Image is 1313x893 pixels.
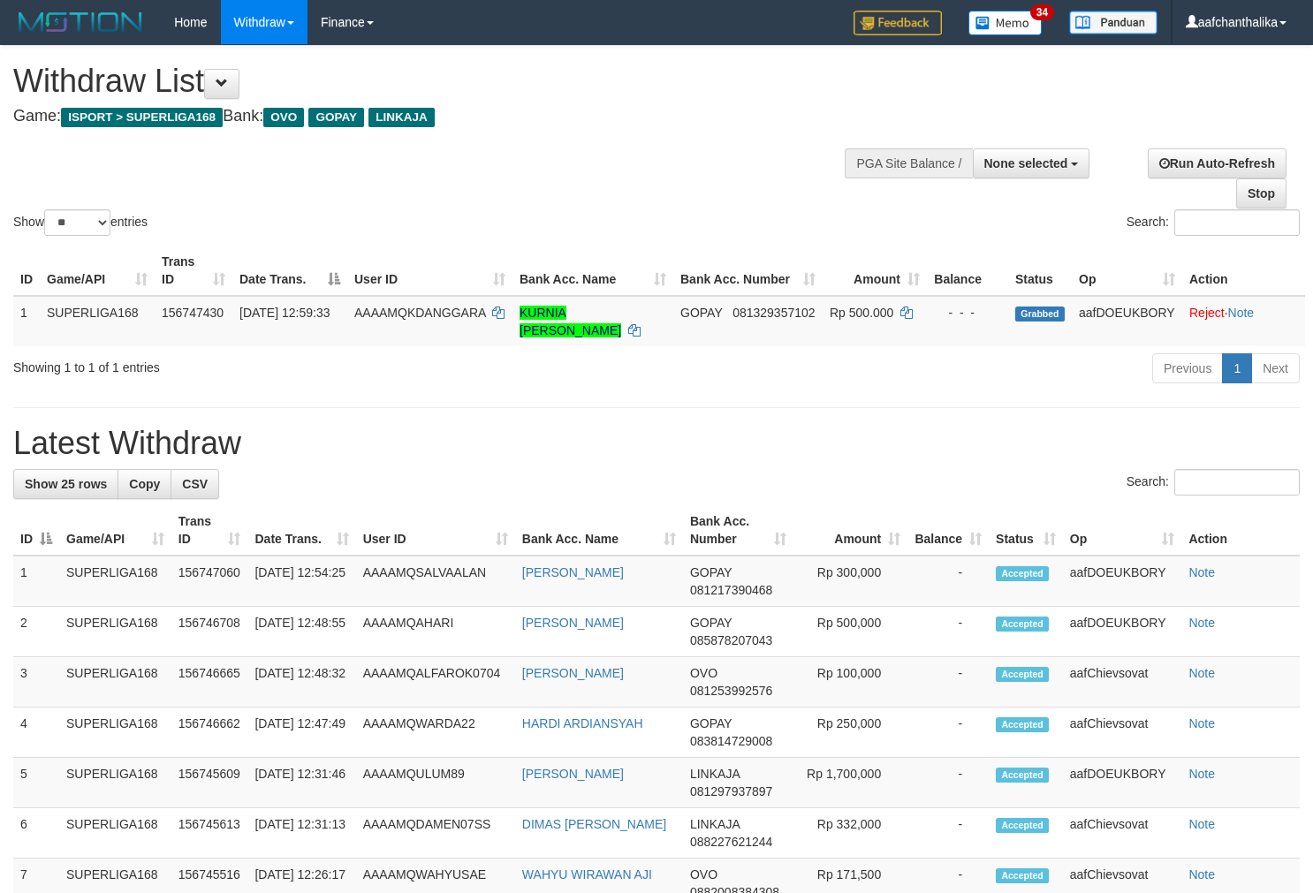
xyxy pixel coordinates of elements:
[182,477,208,491] span: CSV
[1188,616,1215,630] a: Note
[61,108,223,127] span: ISPORT > SUPERLIGA168
[907,505,989,556] th: Balance: activate to sort column ascending
[247,505,355,556] th: Date Trans.: activate to sort column ascending
[40,246,155,296] th: Game/API: activate to sort column ascending
[907,556,989,607] td: -
[59,657,171,708] td: SUPERLIGA168
[793,708,907,758] td: Rp 250,000
[40,296,155,346] td: SUPERLIGA168
[1063,808,1182,859] td: aafChievsovat
[690,835,772,849] span: Copy 088227621244 to clipboard
[1189,306,1225,320] a: Reject
[1008,246,1072,296] th: Status
[356,808,515,859] td: AAAAMQDAMEN07SS
[907,758,989,808] td: -
[1069,11,1157,34] img: panduan.png
[263,108,304,127] span: OVO
[793,607,907,657] td: Rp 500,000
[690,633,772,647] span: Copy 085878207043 to clipboard
[356,708,515,758] td: AAAAMQWARDA22
[934,304,1001,322] div: - - -
[1015,306,1065,322] span: Grabbed
[1127,469,1300,496] label: Search:
[996,617,1049,632] span: Accepted
[1152,353,1223,383] a: Previous
[522,666,624,680] a: [PERSON_NAME]
[59,505,171,556] th: Game/API: activate to sort column ascending
[171,469,219,499] a: CSV
[854,11,942,35] img: Feedback.jpg
[44,209,110,236] select: Showentries
[247,808,355,859] td: [DATE] 12:31:13
[680,306,722,320] span: GOPAY
[13,352,534,376] div: Showing 1 to 1 of 1 entries
[13,708,59,758] td: 4
[247,556,355,607] td: [DATE] 12:54:25
[1148,148,1286,178] a: Run Auto-Refresh
[13,246,40,296] th: ID
[1072,296,1182,346] td: aafDOEUKBORY
[1063,708,1182,758] td: aafChievsovat
[1182,296,1305,346] td: ·
[1188,716,1215,730] a: Note
[690,734,772,748] span: Copy 083814729008 to clipboard
[1188,666,1215,680] a: Note
[690,616,732,630] span: GOPAY
[690,684,772,698] span: Copy 081253992576 to clipboard
[1030,4,1054,20] span: 34
[59,607,171,657] td: SUPERLIGA168
[690,716,732,730] span: GOPAY
[13,426,1300,461] h1: Latest Withdraw
[356,607,515,657] td: AAAAMQAHARI
[356,657,515,708] td: AAAAMQALFAROK0704
[1188,867,1215,882] a: Note
[907,657,989,708] td: -
[793,657,907,708] td: Rp 100,000
[1228,306,1255,320] a: Note
[171,758,248,808] td: 156745609
[996,717,1049,732] span: Accepted
[673,246,823,296] th: Bank Acc. Number: activate to sort column ascending
[1251,353,1300,383] a: Next
[732,306,815,320] span: Copy 081329357102 to clipboard
[690,767,740,781] span: LINKAJA
[996,768,1049,783] span: Accepted
[1188,565,1215,579] a: Note
[59,708,171,758] td: SUPERLIGA168
[247,657,355,708] td: [DATE] 12:48:32
[13,556,59,607] td: 1
[520,306,621,337] a: KURNIA [PERSON_NAME]
[522,767,624,781] a: [PERSON_NAME]
[356,556,515,607] td: AAAAMQSALVAALAN
[1063,556,1182,607] td: aafDOEUKBORY
[1063,657,1182,708] td: aafChievsovat
[356,758,515,808] td: AAAAMQULUM89
[239,306,330,320] span: [DATE] 12:59:33
[118,469,171,499] a: Copy
[522,867,652,882] a: WAHYU WIRAWAN AJI
[683,505,793,556] th: Bank Acc. Number: activate to sort column ascending
[171,505,248,556] th: Trans ID: activate to sort column ascending
[13,607,59,657] td: 2
[984,156,1068,170] span: None selected
[793,808,907,859] td: Rp 332,000
[13,657,59,708] td: 3
[996,818,1049,833] span: Accepted
[690,784,772,798] span: Copy 081297937897 to clipboard
[996,667,1049,682] span: Accepted
[1063,758,1182,808] td: aafDOEUKBORY
[996,566,1049,581] span: Accepted
[690,867,717,882] span: OVO
[25,477,107,491] span: Show 25 rows
[968,11,1043,35] img: Button%20Memo.svg
[247,607,355,657] td: [DATE] 12:48:55
[907,808,989,859] td: -
[59,808,171,859] td: SUPERLIGA168
[171,708,248,758] td: 156746662
[13,758,59,808] td: 5
[13,209,148,236] label: Show entries
[356,505,515,556] th: User ID: activate to sort column ascending
[1222,353,1252,383] a: 1
[13,296,40,346] td: 1
[162,306,224,320] span: 156747430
